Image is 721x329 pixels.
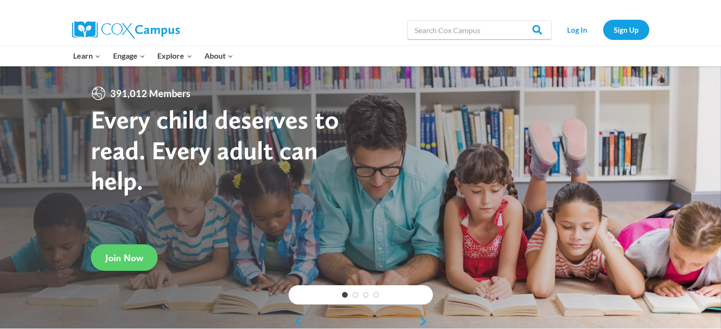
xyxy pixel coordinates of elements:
[557,20,649,39] nav: Secondary Navigation
[72,21,180,38] img: Cox Campus
[157,50,192,62] span: Explore
[342,292,348,298] a: 1
[363,292,369,298] a: 3
[289,316,303,327] a: previous
[418,316,433,327] a: next
[557,20,598,39] a: Log In
[373,292,379,298] a: 4
[91,244,158,271] a: Join Now
[204,50,233,62] span: About
[603,20,649,39] a: Sign Up
[105,252,143,264] span: Join Now
[353,292,358,298] a: 2
[106,86,194,101] span: 391,012 Members
[91,104,339,196] strong: Every child deserves to read. Every adult can help.
[113,50,145,62] span: Engage
[73,50,101,62] span: Learn
[407,20,552,39] input: Search Cox Campus
[67,46,240,66] nav: Primary Navigation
